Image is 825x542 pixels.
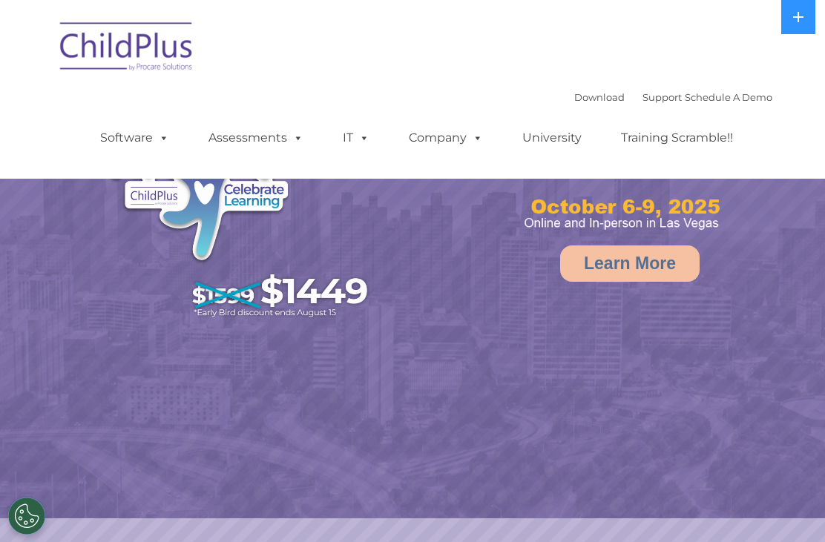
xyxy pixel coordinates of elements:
img: ChildPlus by Procare Solutions [53,12,201,86]
a: IT [328,123,384,153]
button: Cookies Settings [8,498,45,535]
a: Training Scramble!! [606,123,748,153]
a: Learn More [560,245,700,282]
a: Company [394,123,498,153]
a: Schedule A Demo [685,91,772,103]
a: Assessments [194,123,318,153]
a: Software [85,123,184,153]
a: Download [574,91,625,103]
font: | [574,91,772,103]
a: Support [642,91,682,103]
a: University [507,123,596,153]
